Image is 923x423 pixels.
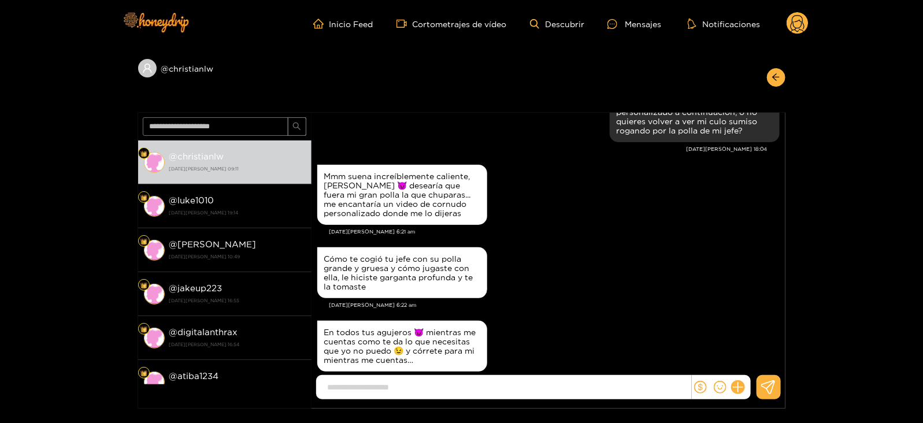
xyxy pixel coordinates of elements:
[178,371,219,381] font: atiba1234
[413,20,507,28] font: Cortometrajes de vídeo
[144,372,165,392] img: conversación
[140,238,147,245] img: Nivel de ventilador
[169,371,178,381] font: @
[692,379,709,396] button: dólar
[140,150,147,157] img: Nivel de ventilador
[317,321,487,372] div: 20 de agosto, 6:23 am
[396,18,413,29] span: cámara de vídeo
[324,254,473,291] font: Cómo te cogió tu jefe con su polla grande y gruesa y cómo jugaste con ella, le hiciste garganta p...
[545,20,584,28] font: Descubrir
[169,327,238,337] font: @digitalanthrax
[329,229,416,235] font: [DATE][PERSON_NAME] 6:21 am
[140,282,147,289] img: Nivel de ventilador
[772,73,780,83] span: flecha izquierda
[292,122,301,132] span: buscar
[687,146,768,152] font: [DATE][PERSON_NAME] 18:04
[169,166,239,171] font: [DATE][PERSON_NAME] 09:11
[144,284,165,305] img: conversación
[324,328,476,364] font: En todos tus agujeros 😈 mientras me cuentas como te da lo que necesitas que yo no puedo 😉 y córre...
[313,18,329,29] span: hogar
[144,240,165,261] img: conversación
[396,18,507,29] a: Cortometrajes de vídeo
[169,151,224,161] font: @christianlw
[329,302,417,308] font: [DATE][PERSON_NAME] 6:22 am
[767,68,785,87] button: flecha izquierda
[169,239,257,249] font: @[PERSON_NAME]
[313,18,373,29] a: Inicio Feed
[144,152,165,173] img: conversación
[702,20,760,28] font: Notificaciones
[169,283,178,293] font: @
[144,328,165,348] img: conversación
[140,194,147,201] img: Nivel de ventilador
[140,370,147,377] img: Nivel de ventilador
[317,165,487,225] div: 20 de agosto, 6:21 am
[138,59,312,95] div: @christianlw​
[178,283,223,293] font: jakeup223
[714,381,726,394] span: sonrisa
[169,342,240,347] font: [DATE][PERSON_NAME] 16:54
[169,254,240,259] font: [DATE][PERSON_NAME] 10:49
[144,196,165,217] img: conversación
[169,298,240,303] font: [DATE][PERSON_NAME] 16:55
[329,20,373,28] font: Inicio Feed
[169,210,239,215] font: [DATE][PERSON_NAME] 19:14
[694,381,707,394] span: dólar
[288,117,306,136] button: buscar
[161,64,214,73] font: @christianlw
[140,326,147,333] img: Nivel de ventilador
[684,18,763,29] button: Notificaciones
[317,247,487,298] div: 20 de agosto, 6:22 am
[324,172,471,217] font: Mmm suena increíblemente caliente, [PERSON_NAME] 😈 desearía que fuera mi gran polla la que chupar...
[530,19,584,29] a: Descubrir
[178,195,214,205] font: luke1010
[142,63,153,73] span: usuario
[169,195,178,205] font: @
[625,20,661,28] font: Mensajes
